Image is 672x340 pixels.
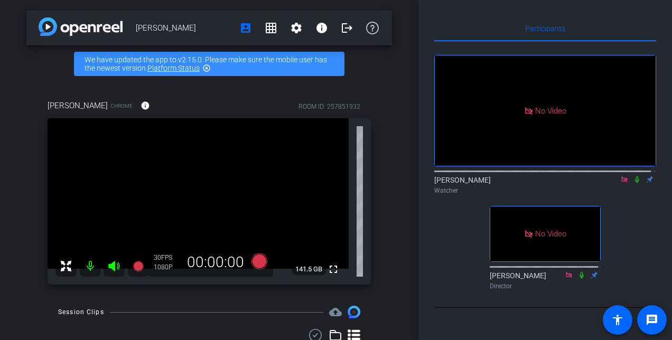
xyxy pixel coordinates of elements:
[329,306,342,318] mat-icon: cloud_upload
[48,100,108,111] span: [PERSON_NAME]
[434,186,656,195] div: Watcher
[341,22,353,34] mat-icon: logout
[490,270,601,291] div: [PERSON_NAME]
[141,101,150,110] mat-icon: info
[58,307,104,317] div: Session Clips
[180,253,251,271] div: 00:00:00
[329,306,342,318] span: Destinations for your clips
[298,102,360,111] div: ROOM ID: 257851932
[265,22,277,34] mat-icon: grid_on
[147,64,200,72] a: Platform Status
[646,314,658,326] mat-icon: message
[239,22,252,34] mat-icon: account_box
[525,25,565,32] span: Participants
[348,306,360,318] img: Session clips
[136,17,233,39] span: [PERSON_NAME]
[202,64,211,72] mat-icon: highlight_off
[327,263,340,276] mat-icon: fullscreen
[535,106,566,115] span: No Video
[535,229,566,239] span: No Video
[315,22,328,34] mat-icon: info
[74,52,344,76] div: We have updated the app to v2.15.0. Please make sure the mobile user has the newest version.
[490,281,601,291] div: Director
[110,102,133,110] span: Chrome
[292,263,326,276] span: 141.5 GB
[434,175,656,195] div: [PERSON_NAME]
[611,314,624,326] mat-icon: accessibility
[161,254,172,261] span: FPS
[290,22,303,34] mat-icon: settings
[154,263,180,271] div: 1080P
[154,253,180,262] div: 30
[39,17,123,36] img: app-logo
